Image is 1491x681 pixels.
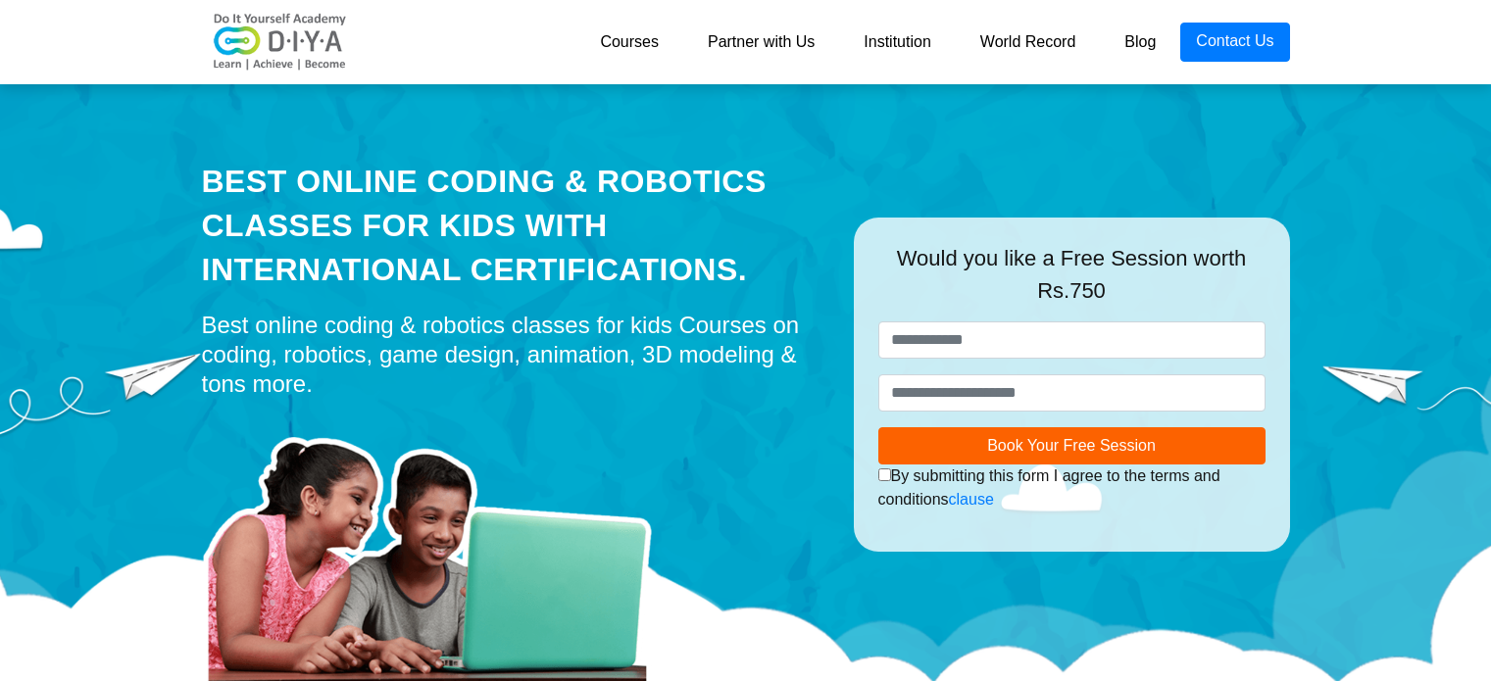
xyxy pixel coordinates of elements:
span: Book Your Free Session [987,437,1156,454]
a: Institution [839,23,955,62]
button: Book Your Free Session [878,427,1266,464]
a: Courses [575,23,683,62]
a: Partner with Us [683,23,839,62]
img: logo-v2.png [202,13,359,72]
div: Would you like a Free Session worth Rs.750 [878,242,1266,321]
div: By submitting this form I agree to the terms and conditions [878,464,1266,511]
a: Blog [1100,23,1180,62]
div: Best online coding & robotics classes for kids Courses on coding, robotics, game design, animatio... [202,311,824,399]
a: World Record [956,23,1101,62]
a: clause [949,491,994,508]
div: Best Online Coding & Robotics Classes for kids with International Certifications. [202,160,824,291]
a: Contact Us [1180,23,1289,62]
